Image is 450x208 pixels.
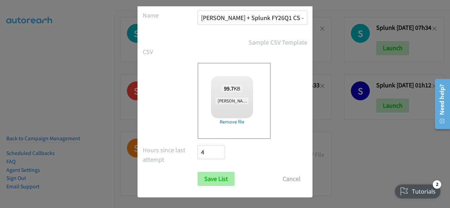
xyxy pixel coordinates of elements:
[216,98,327,104] span: [PERSON_NAME] + Splunk FY26Q1 CS - O11Y LOC - AU.csv
[391,177,445,203] iframe: Checklist
[430,76,450,132] iframe: Resource Center
[211,118,253,126] a: Remove file
[143,11,198,20] label: Name
[143,47,198,56] label: CSV
[222,85,243,92] span: KB
[249,38,307,47] a: Sample CSV Template
[224,85,234,92] strong: 99.7
[143,145,198,164] label: Hours since last attempt
[198,172,234,186] input: Save List
[276,172,307,186] button: Cancel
